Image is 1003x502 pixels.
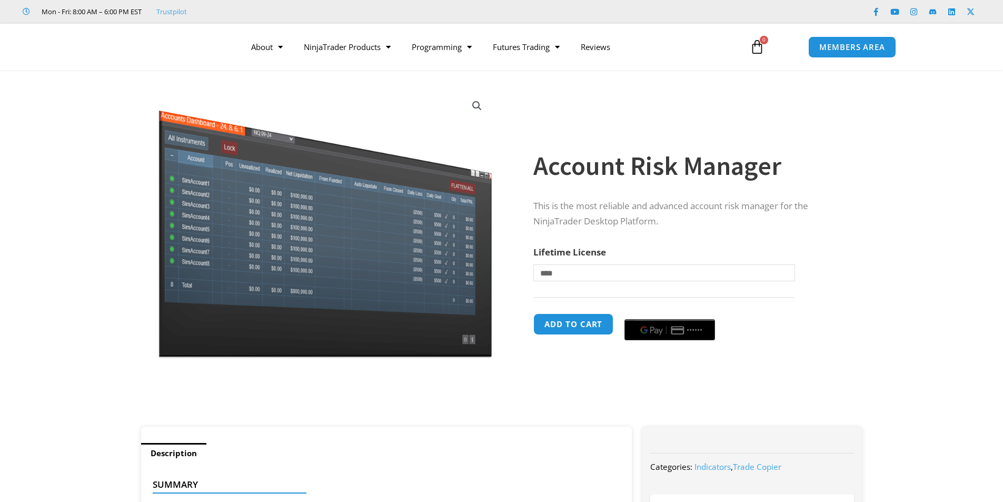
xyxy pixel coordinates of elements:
[570,35,621,59] a: Reviews
[141,443,206,464] a: Description
[808,36,896,58] a: MEMBERS AREA
[624,319,715,340] button: Buy with GPay
[107,28,220,66] img: LogoAI
[694,461,781,472] span: ,
[401,35,482,59] a: Programming
[468,96,486,115] a: View full-screen image gallery
[687,327,703,334] text: ••••••
[156,88,494,358] img: Screenshot 2024-08-26 15462845454
[760,36,768,44] span: 0
[819,43,885,51] span: MEMBERS AREA
[293,35,401,59] a: NinjaTrader Products
[734,32,780,62] a: 0
[650,461,692,472] span: Categories:
[241,35,293,59] a: About
[153,479,612,490] h4: Summary
[533,246,606,258] label: Lifetime License
[533,313,613,335] button: Add to cart
[241,35,738,59] nav: Menu
[733,461,781,472] a: Trade Copier
[482,35,570,59] a: Futures Trading
[533,199,841,229] p: This is the most reliable and advanced account risk manager for the NinjaTrader Desktop Platform.
[156,5,187,18] a: Trustpilot
[694,461,731,472] a: Indicators
[533,147,841,184] h1: Account Risk Manager
[533,287,550,294] a: Clear options
[39,5,142,18] span: Mon - Fri: 8:00 AM – 6:00 PM EST
[622,312,717,313] iframe: Secure payment input frame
